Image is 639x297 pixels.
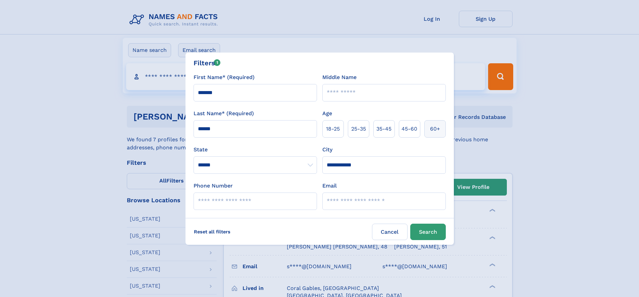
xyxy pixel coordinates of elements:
span: 45‑60 [402,125,417,133]
label: Reset all filters [190,224,235,240]
button: Search [410,224,446,240]
label: First Name* (Required) [194,73,255,81]
div: Filters [194,58,221,68]
label: Email [322,182,337,190]
label: Last Name* (Required) [194,109,254,118]
label: City [322,146,332,154]
label: Phone Number [194,182,233,190]
span: 60+ [430,125,440,133]
label: State [194,146,317,154]
span: 18‑25 [326,125,340,133]
span: 35‑45 [376,125,391,133]
label: Middle Name [322,73,357,81]
label: Age [322,109,332,118]
label: Cancel [372,224,408,240]
span: 25‑35 [351,125,366,133]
